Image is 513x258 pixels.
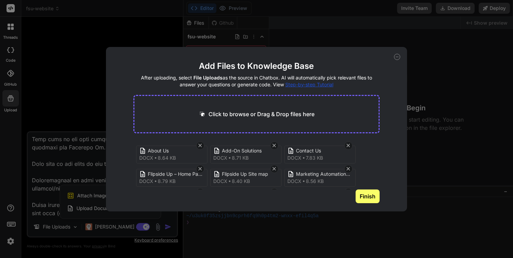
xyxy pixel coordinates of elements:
p: Click to browse or Drag & Drop files here [208,110,314,118]
span: 8.56 KB [306,178,324,185]
span: 8.64 KB [158,155,176,161]
span: Contact Us [296,147,351,155]
span: docx [287,155,301,161]
h4: After uploading, select as the source in Chatbox. AI will automatically pick relevant files to an... [133,74,380,88]
span: Marketing Automation & AI Workflows [296,171,351,178]
h2: Add Files to Knowledge Base [133,61,380,72]
span: docx [139,155,153,161]
span: docx [213,155,227,161]
span: 8.71 KB [232,155,249,161]
span: docx [287,178,301,185]
span: 8.79 KB [158,178,176,185]
span: Add-On Solutions [222,147,277,155]
span: Flipside Up – Home Page [148,171,203,178]
span: About Us [148,147,203,155]
span: docx [139,178,153,185]
span: Step-by-step Tutorial [285,82,333,87]
span: File Uploads [193,75,223,81]
span: 7.83 KB [306,155,323,161]
span: docx [213,178,227,185]
span: 8.40 KB [232,178,250,185]
button: Finish [356,189,380,203]
span: Flipside Up Site map [222,171,277,178]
